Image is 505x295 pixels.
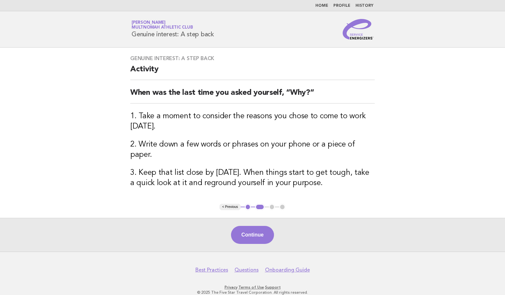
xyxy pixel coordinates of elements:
a: [PERSON_NAME]Multnomah Athletic Club [132,21,193,30]
a: Terms of Use [238,285,264,290]
h2: Activity [130,64,375,80]
h1: Genuine interest: A step back [132,21,214,38]
a: Support [265,285,281,290]
button: 2 [255,204,264,210]
img: Service Energizers [343,19,373,40]
p: · · [56,285,449,290]
a: Best Practices [195,267,228,273]
h3: 1. Take a moment to consider the reasons you chose to come to work [DATE]. [130,111,375,132]
a: Questions [235,267,259,273]
p: © 2025 The Five Star Travel Corporation. All rights reserved. [56,290,449,295]
button: 1 [245,204,251,210]
a: Profile [333,4,350,8]
a: Onboarding Guide [265,267,310,273]
h3: Genuine interest: A step back [130,55,375,62]
a: Privacy [225,285,237,290]
button: < Previous [219,204,240,210]
h3: 2. Write down a few words or phrases on your phone or a piece of paper. [130,139,375,160]
h3: 3. Keep that list close by [DATE]. When things start to get tough, take a quick look at it and re... [130,168,375,188]
a: Home [315,4,328,8]
button: Continue [231,226,274,244]
h2: When was the last time you asked yourself, “Why?” [130,88,375,103]
a: History [355,4,373,8]
span: Multnomah Athletic Club [132,26,193,30]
